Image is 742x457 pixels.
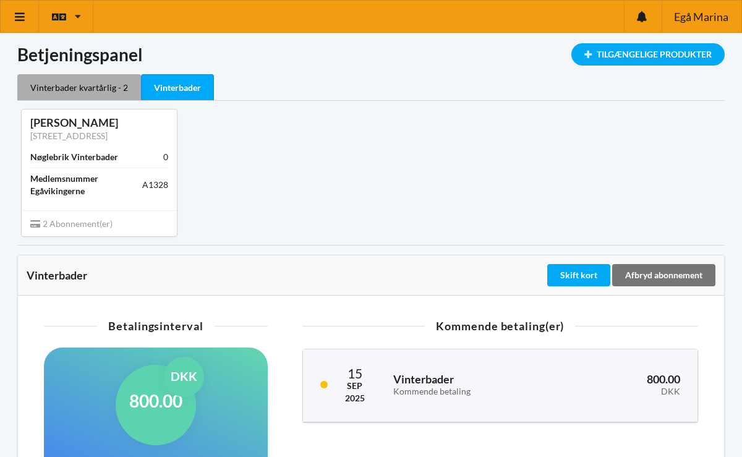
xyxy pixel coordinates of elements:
div: Vinterbader [27,269,545,281]
a: [STREET_ADDRESS] [30,130,108,141]
div: Kommende betaling(er) [302,320,698,331]
div: Skift kort [547,264,610,286]
div: 15 [345,367,365,380]
h3: 800.00 [567,372,680,397]
div: Betalingsinterval [44,320,268,331]
div: Nøglebrik Vinterbader [30,151,118,163]
span: 2 Abonnement(er) [30,218,113,229]
h1: 800.00 [129,390,182,412]
div: Vinterbader [141,74,214,101]
div: Tilgængelige Produkter [571,43,725,66]
h1: Betjeningspanel [17,43,725,66]
div: Vinterbader kvartårlig - 2 [17,74,141,100]
div: A1328 [142,179,168,191]
div: [PERSON_NAME] [30,116,168,130]
div: DKK [567,387,680,397]
div: Sep [345,380,365,392]
h3: Vinterbader [393,372,550,397]
div: Kommende betaling [393,387,550,397]
span: Egå Marina [674,11,728,22]
div: Medlemsnummer Egåvikingerne [30,173,142,197]
div: 0 [163,151,168,163]
div: Afbryd abonnement [612,264,715,286]
div: 2025 [345,392,365,404]
div: DKK [164,357,204,397]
